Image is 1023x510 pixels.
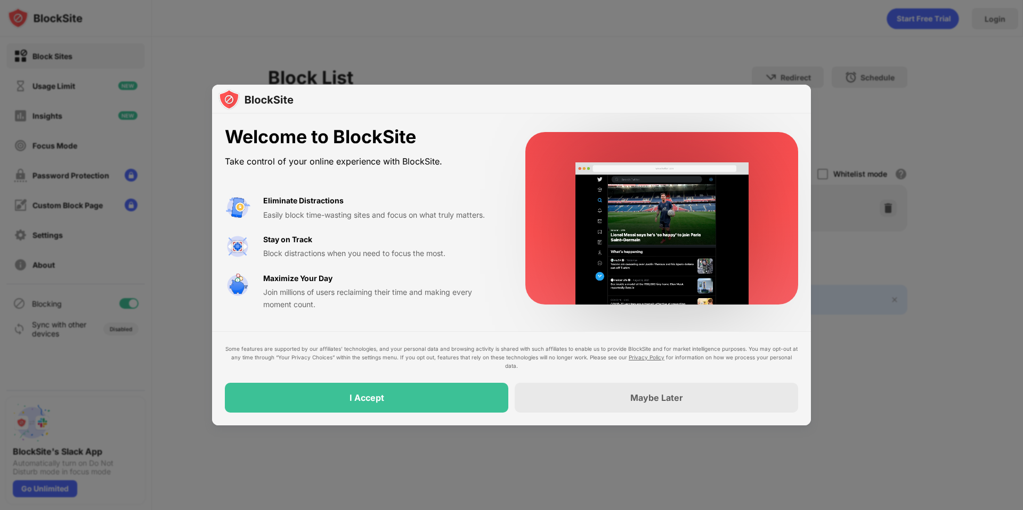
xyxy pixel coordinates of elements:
img: logo-blocksite.svg [218,89,294,110]
a: Privacy Policy [629,354,664,360]
img: value-safe-time.svg [225,273,250,298]
div: Block distractions when you need to focus the most. [263,248,500,259]
div: Maximize Your Day [263,273,332,284]
img: value-avoid-distractions.svg [225,195,250,220]
div: Maybe Later [630,392,683,403]
div: Welcome to BlockSite [225,126,500,148]
div: Some features are supported by our affiliates’ technologies, and your personal data and browsing ... [225,344,798,370]
div: Stay on Track [263,234,312,245]
div: Eliminate Distractions [263,195,344,207]
div: Take control of your online experience with BlockSite. [225,154,500,169]
div: I Accept [350,392,384,403]
div: Easily block time-wasting sites and focus on what truly matters. [263,209,500,221]
div: Join millions of users reclaiming their time and making every moment count. [263,286,500,310]
img: value-focus.svg [225,234,250,259]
